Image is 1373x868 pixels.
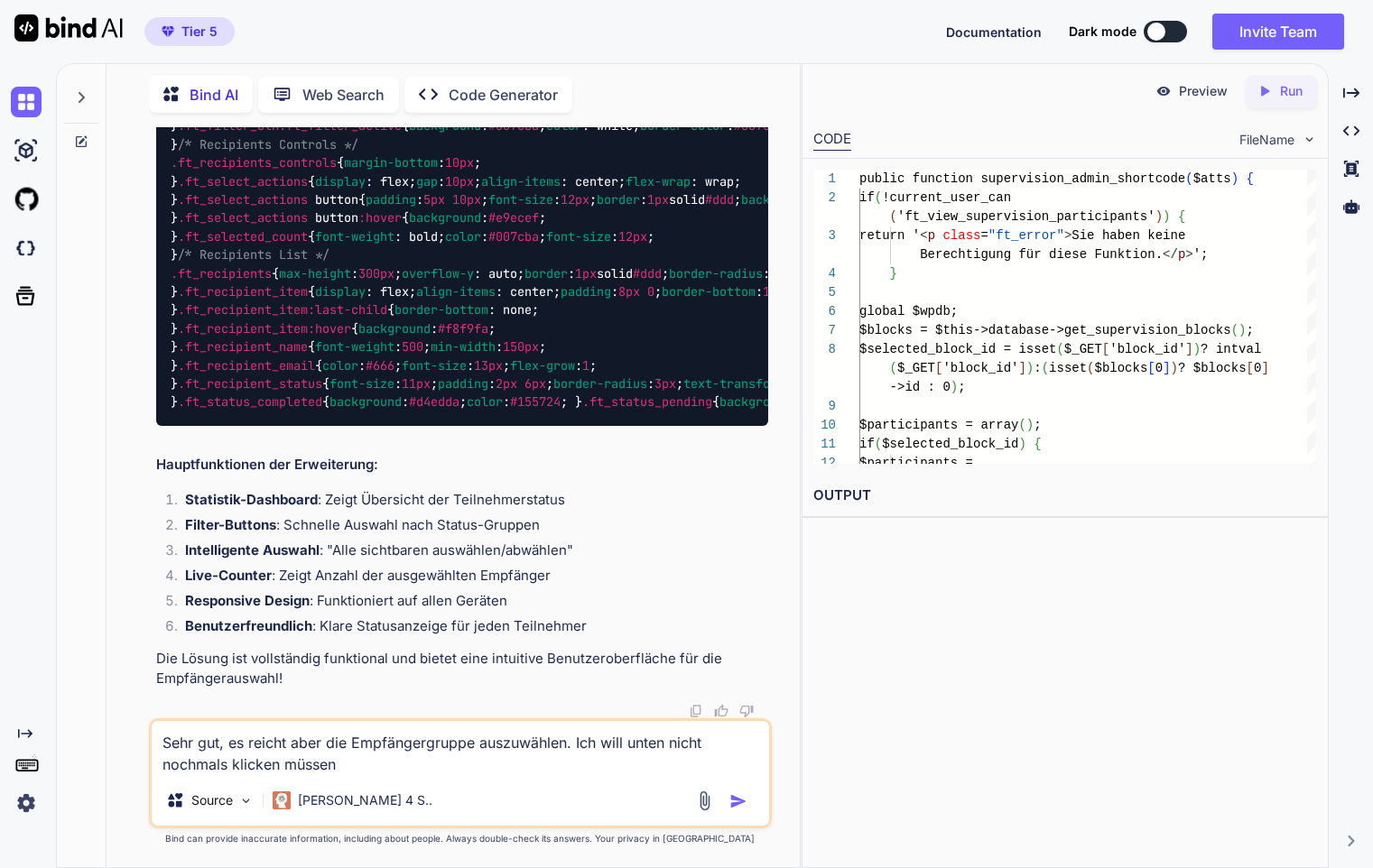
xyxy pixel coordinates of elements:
[813,435,836,454] div: 11
[1247,323,1254,337] span: ;
[178,302,308,319] span: .ft_recipient_item
[11,233,42,263] img: darkCloudIdeIcon
[683,375,784,392] span: text-transform
[366,357,394,374] span: #666
[1069,23,1136,41] span: Dark mode
[1026,361,1034,375] span: )
[1072,228,1186,243] span: Sie haben keine
[689,704,703,718] img: copy
[859,171,1185,186] span: public function supervision_admin_shortcode
[1231,171,1238,186] span: )
[402,375,431,392] span: 11px
[279,265,351,282] span: max-height
[1178,209,1185,224] span: {
[883,437,1019,451] span: $selected_block_id
[190,84,238,106] p: Bind AI
[1064,228,1071,243] span: >
[452,191,481,208] span: 10px
[178,191,308,208] span: .ft_select_actions
[575,265,597,282] span: 1px
[1171,361,1178,375] span: )
[162,26,174,37] img: premium
[315,173,366,189] span: display
[438,320,488,337] span: #f8f9fa
[467,394,503,411] span: color
[315,283,366,300] span: display
[813,170,836,189] div: 1
[185,617,312,634] strong: Benutzerfreundlich
[315,339,394,356] span: font-weight
[1193,247,1209,262] span: ';
[1155,83,1172,99] img: preview
[1019,437,1026,451] span: )
[694,790,715,811] img: attachment
[315,210,358,226] span: button
[561,283,611,300] span: padding
[481,173,561,189] span: align-items
[510,357,575,374] span: flex-grow
[618,283,640,300] span: 8px
[859,228,920,243] span: return '
[156,649,767,689] p: Die Lösung ist vollständig funktional und bietet eine intuitive Benutzeroberfläche für die Empfän...
[928,228,935,243] span: p
[1247,171,1254,186] span: {
[308,302,387,319] span: :last-child
[1186,171,1193,186] span: (
[178,247,329,263] span: /* Recipients List */
[1148,361,1155,375] span: [
[1019,361,1026,375] span: ]
[503,339,539,356] span: 150px
[921,228,928,243] span: <
[171,155,337,171] span: .ft_recipients_controls
[719,394,792,411] span: background
[178,283,308,300] span: .ft_recipient_item
[171,566,767,591] li: : Zeigt Anzahl der ausgewählten Empfänger
[553,375,647,392] span: border-radius
[152,721,768,775] textarea: Sehr gut, es reicht aber die Empfängergruppe auszuwählen. Ich will unten nicht nochmals klicken m...
[402,265,474,282] span: overflow-y
[315,191,358,208] span: button
[943,228,981,243] span: class
[178,357,315,374] span: .ft_recipient_email
[185,592,310,609] strong: Responsive Design
[1088,361,1095,375] span: (
[633,265,662,282] span: #ddd
[510,394,561,411] span: #155724
[1034,418,1042,432] span: ;
[1254,361,1261,375] span: 0
[1155,361,1163,375] span: 0
[943,361,1019,375] span: 'block_id'
[859,323,1208,337] span: $blocks = $this->database->get_supervision_blo
[185,567,272,584] strong: Live-Counter
[1034,437,1042,451] span: {
[394,302,488,319] span: border-bottom
[582,357,589,374] span: 1
[178,320,308,337] span: .ft_recipient_item
[859,437,875,451] span: if
[647,283,654,300] span: 0
[315,228,394,245] span: font-weight
[1231,323,1238,337] span: (
[1201,342,1262,356] span: ? intval
[1280,82,1303,100] p: Run
[1302,132,1317,147] img: chevron down
[178,228,308,245] span: .ft_selected_count
[813,226,836,245] div: 3
[705,191,734,208] span: #ddd
[329,375,394,392] span: font-size
[524,375,546,392] span: 6px
[171,540,767,566] li: : "Alle sichtbaren auswählen/abwählen"
[1042,361,1049,375] span: (
[298,791,432,809] p: [PERSON_NAME] 4 S..
[149,832,771,845] p: Bind can provide inaccurate information, including about people. Always double-check its answers....
[524,265,568,282] span: border
[302,84,385,106] p: Web Search
[1050,361,1088,375] span: isset
[1095,361,1148,375] span: $blocks
[11,87,42,117] img: chat
[185,491,318,508] strong: Statistik-Dashboard
[402,339,423,356] span: 500
[763,283,784,300] span: 1px
[1193,171,1231,186] span: $atts
[546,228,611,245] span: font-size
